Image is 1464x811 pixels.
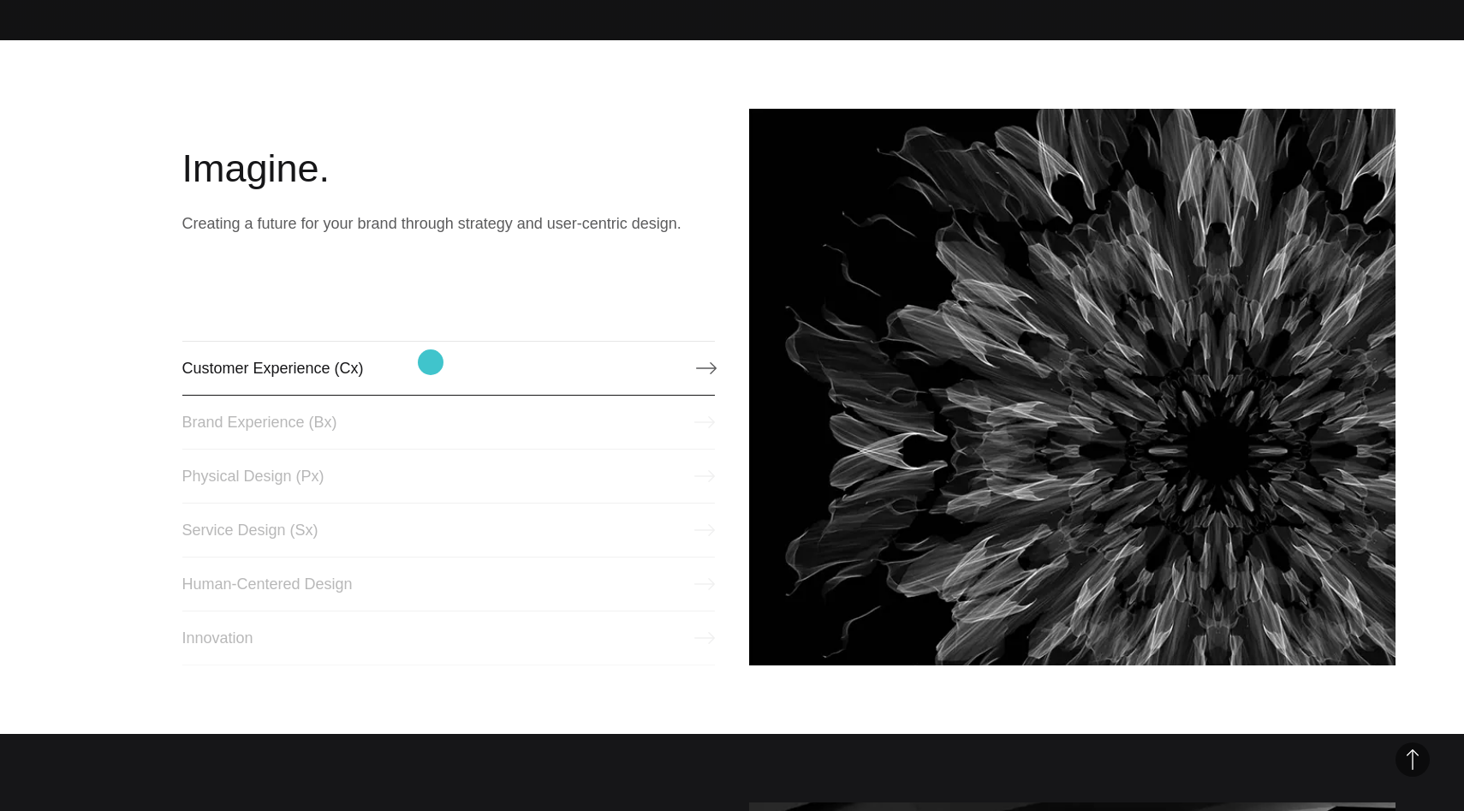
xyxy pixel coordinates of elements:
[182,395,716,450] a: Brand Experience (Bx)
[182,341,716,396] a: Customer Experience (Cx)
[182,143,716,194] h2: Imagine.
[182,611,716,665] a: Innovation
[182,449,716,504] a: Physical Design (Px)
[182,212,716,236] p: Creating a future for your brand through strategy and user-centric design.
[182,557,716,611] a: Human-Centered Design
[182,503,716,558] a: Service Design (Sx)
[1396,742,1430,777] button: Back to Top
